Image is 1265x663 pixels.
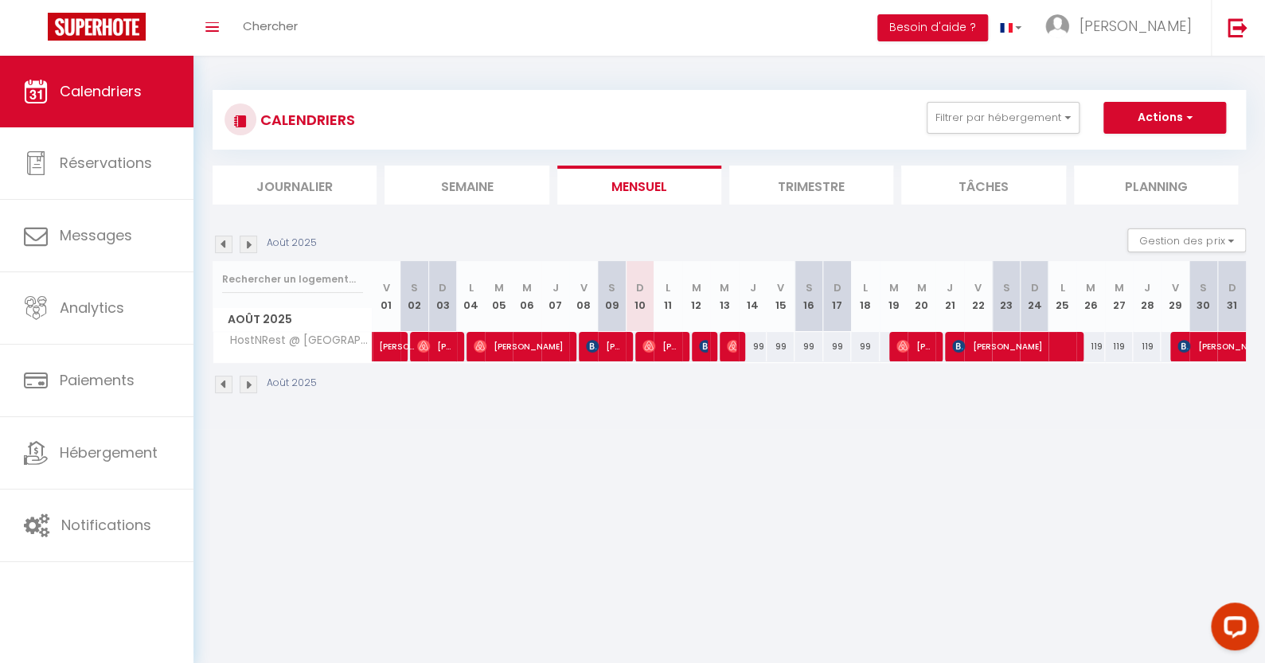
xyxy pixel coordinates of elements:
abbr: L [666,280,670,295]
th: 27 [1105,261,1133,332]
abbr: D [439,280,447,295]
li: Planning [1074,166,1238,205]
div: 99 [767,332,795,361]
abbr: V [383,280,390,295]
th: 05 [485,261,513,332]
th: 08 [569,261,597,332]
th: 22 [964,261,992,332]
button: Besoin d'aide ? [877,14,988,41]
span: [PERSON_NAME] [1080,16,1191,36]
span: Chercher [243,18,298,34]
span: [PERSON_NAME] [896,331,934,361]
span: Réservations [60,153,152,173]
abbr: M [720,280,729,295]
abbr: M [691,280,701,295]
th: 10 [626,261,654,332]
li: Semaine [385,166,549,205]
abbr: M [1086,280,1095,295]
span: Hébergement [60,443,158,462]
button: Gestion des prix [1127,228,1246,252]
li: Mensuel [557,166,721,205]
img: Super Booking [48,13,146,41]
span: Messages [60,225,132,245]
th: 30 [1189,261,1217,332]
abbr: L [468,280,473,295]
iframe: LiveChat chat widget [1198,596,1265,663]
abbr: S [1200,280,1207,295]
th: 04 [457,261,485,332]
th: 09 [598,261,626,332]
span: [PERSON_NAME] [417,331,455,361]
th: 14 [739,261,767,332]
h3: CALENDRIERS [256,102,355,138]
li: Tâches [901,166,1065,205]
abbr: J [947,280,953,295]
abbr: S [1002,280,1009,295]
th: 23 [992,261,1020,332]
span: HostNRest @ [GEOGRAPHIC_DATA] [216,332,375,349]
abbr: V [777,280,784,295]
abbr: M [888,280,898,295]
abbr: L [1060,280,1065,295]
a: [PERSON_NAME] [373,332,400,362]
span: [PERSON_NAME] [586,331,623,361]
th: 29 [1161,261,1189,332]
div: 99 [823,332,851,361]
abbr: J [749,280,755,295]
button: Filtrer par hébergement [927,102,1080,134]
abbr: D [1030,280,1038,295]
li: Trimestre [729,166,893,205]
th: 02 [400,261,428,332]
th: 31 [1217,261,1246,332]
th: 01 [373,261,400,332]
th: 06 [513,261,541,332]
span: [PERSON_NAME] [952,331,1073,361]
span: Calendriers [60,81,142,101]
img: logout [1228,18,1247,37]
span: [PERSON_NAME] [474,331,567,361]
p: Août 2025 [267,376,317,391]
abbr: V [580,280,587,295]
img: ... [1045,14,1069,38]
abbr: M [917,280,927,295]
th: 21 [935,261,963,332]
th: 17 [823,261,851,332]
th: 13 [710,261,738,332]
span: Août 2025 [213,308,372,331]
div: 99 [851,332,879,361]
span: Notifications [61,515,151,535]
abbr: D [833,280,841,295]
span: Paiements [60,370,135,390]
abbr: V [974,280,982,295]
abbr: L [863,280,868,295]
li: Journalier [213,166,377,205]
abbr: S [608,280,615,295]
th: 28 [1133,261,1161,332]
th: 25 [1048,261,1076,332]
th: 12 [682,261,710,332]
th: 20 [908,261,935,332]
th: 24 [1020,261,1048,332]
div: 99 [739,332,767,361]
abbr: M [1114,280,1123,295]
th: 07 [541,261,569,332]
abbr: V [1172,280,1179,295]
abbr: J [1144,280,1150,295]
th: 18 [851,261,879,332]
div: 99 [795,332,822,361]
abbr: D [1228,280,1236,295]
th: 11 [654,261,681,332]
input: Rechercher un logement... [222,265,363,294]
th: 19 [880,261,908,332]
th: 03 [428,261,456,332]
abbr: S [411,280,418,295]
span: [PERSON_NAME] [699,331,709,361]
abbr: S [806,280,813,295]
div: 119 [1105,332,1133,361]
abbr: M [494,280,504,295]
div: 119 [1133,332,1161,361]
th: 16 [795,261,822,332]
span: [PERSON_NAME] [379,323,416,353]
span: [PERSON_NAME] [642,331,680,361]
